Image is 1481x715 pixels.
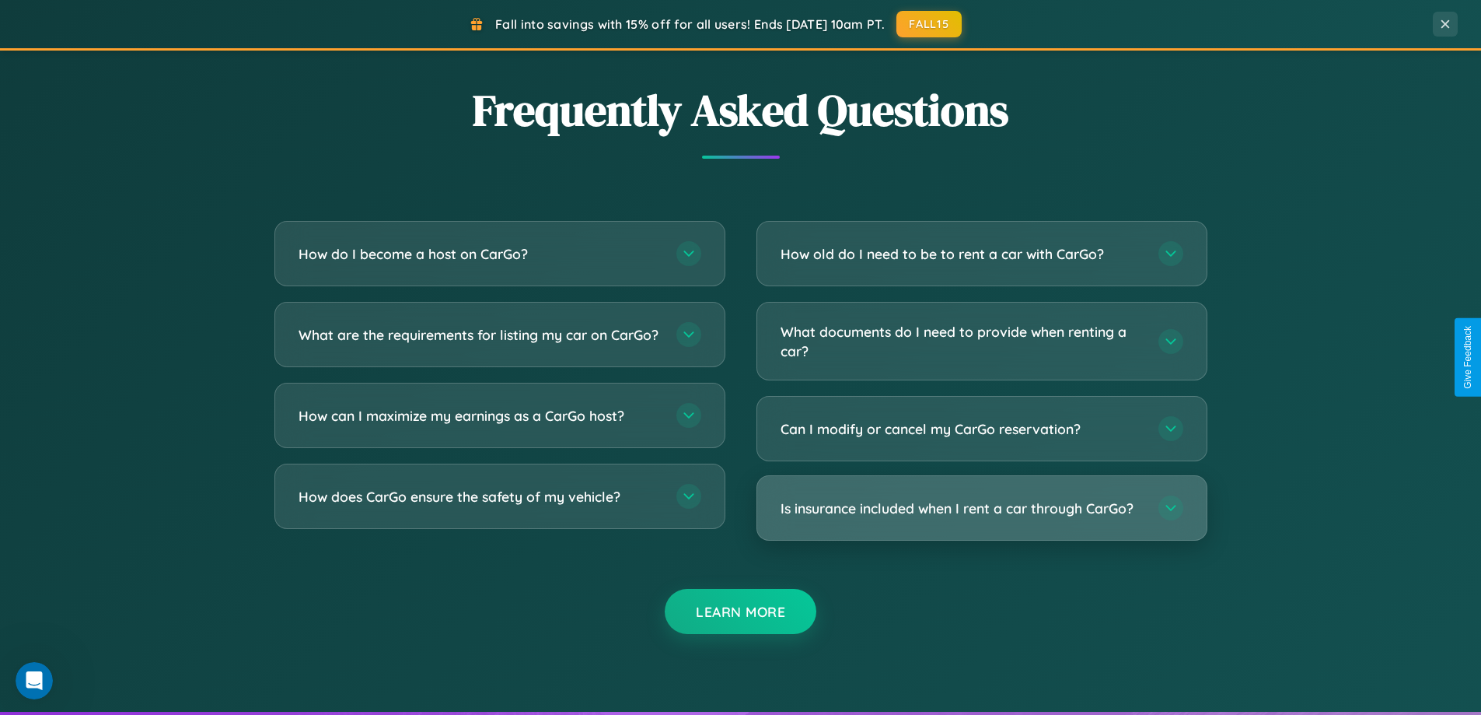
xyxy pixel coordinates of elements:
[299,325,661,345] h3: What are the requirements for listing my car on CarGo?
[896,11,962,37] button: FALL15
[781,499,1143,518] h3: Is insurance included when I rent a car through CarGo?
[299,487,661,506] h3: How does CarGo ensure the safety of my vehicle?
[781,419,1143,439] h3: Can I modify or cancel my CarGo reservation?
[665,589,816,634] button: Learn More
[781,244,1143,264] h3: How old do I need to be to rent a car with CarGo?
[1462,326,1473,389] div: Give Feedback
[781,322,1143,360] h3: What documents do I need to provide when renting a car?
[495,16,885,32] span: Fall into savings with 15% off for all users! Ends [DATE] 10am PT.
[299,244,661,264] h3: How do I become a host on CarGo?
[299,406,661,426] h3: How can I maximize my earnings as a CarGo host?
[16,662,53,699] iframe: Intercom live chat
[274,80,1207,140] h2: Frequently Asked Questions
